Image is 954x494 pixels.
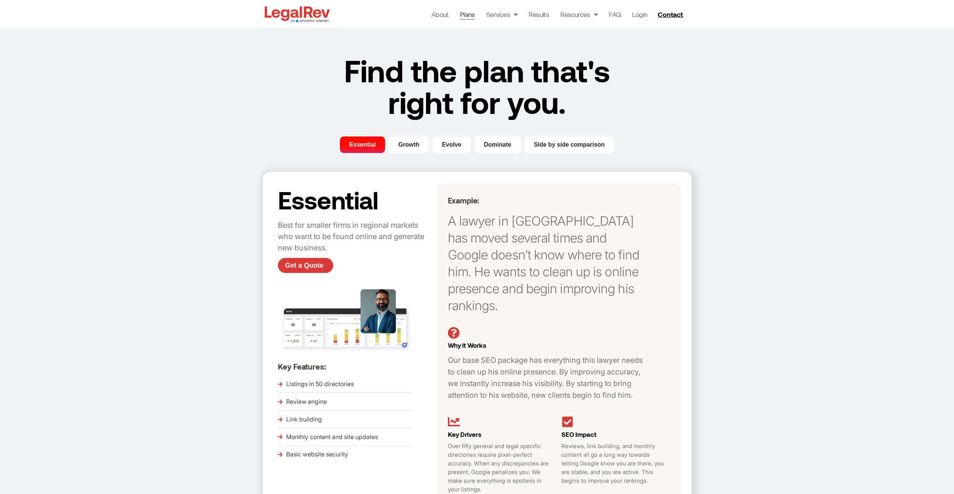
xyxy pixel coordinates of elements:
h2: Essential [278,187,433,212]
p: Best for smaller firms in regional markets who want to be found online and generate new business. [278,220,433,254]
span: Get a Quote [285,262,323,269]
span: Key Drivers [448,430,481,438]
a: Get a Quote [278,258,333,273]
a: Plans [460,9,475,20]
a: About [431,9,449,20]
p: Over fifty general and legal specific directories require pixel-perfect accuracy. When any discre... [448,442,552,494]
a: Login [632,9,647,20]
a: Contact [655,8,688,20]
p: A lawyer in [GEOGRAPHIC_DATA] has moved several times and Google doesn’t know where to find him. ... [448,212,646,314]
h2: Find the plan that's right for you. [327,55,627,118]
a: Services [486,9,518,20]
a: Resources [560,9,598,20]
span: Growth [398,140,419,149]
span: Dominate [484,140,511,149]
a: FAQ [609,9,621,20]
p: Reviews, link building, and monthly content all go a long way towards letting Google know you are... [561,442,666,485]
a: Results [529,9,549,20]
h5: Key Features: [278,362,433,371]
span: Why it Works [448,341,486,349]
span: Basic website security [284,449,348,460]
span: SEO Impact [561,430,596,438]
span: Evolve [442,140,461,149]
span: Contact [658,11,683,18]
p: Our base SEO package has everything this lawyer needs to clean up his online presence. By improvi... [448,355,651,401]
nav: Menu [431,9,648,20]
span: Essential [349,140,376,149]
span: Monthly content and site updates [284,432,378,443]
span: Listings in 50 directories [284,379,354,390]
span: Review engine [284,396,327,408]
h5: Example: [448,196,646,205]
span: Link building [284,414,322,425]
span: Side by side comparison [534,140,605,149]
